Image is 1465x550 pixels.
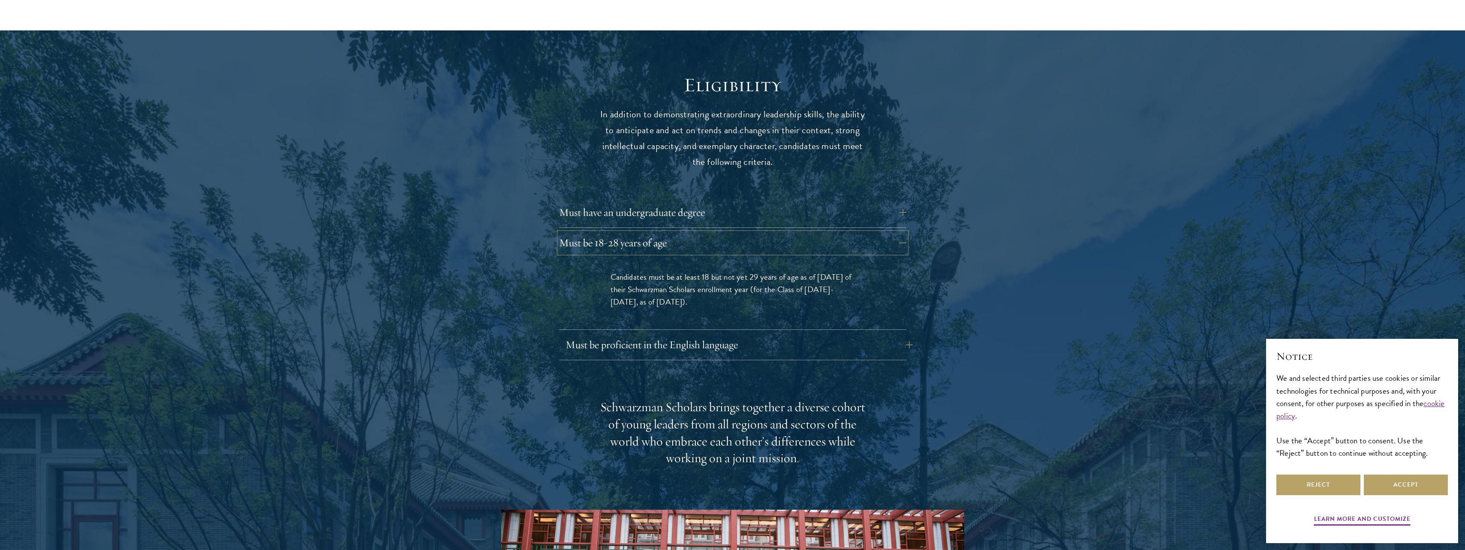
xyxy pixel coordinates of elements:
button: Must have an undergraduate degree [559,202,906,223]
button: Accept [1364,475,1448,495]
h2: Eligibility [600,73,866,97]
button: Must be 18-28 years of age [559,233,906,253]
div: We and selected third parties use cookies or similar technologies for technical purposes and, wit... [1276,372,1448,459]
div: Schwarzman Scholars brings together a diverse cohort of young leaders from all regions and sector... [600,399,866,467]
span: Candidates must be at least 18 but not yet 29 years of age as of [DATE] of their Schwarzman Schol... [611,271,852,308]
a: cookie policy [1276,397,1445,422]
p: In addition to demonstrating extraordinary leadership skills, the ability to anticipate and act o... [600,107,866,170]
button: Learn more and customize [1314,514,1411,527]
button: Reject [1276,475,1360,495]
button: Must be proficient in the English language [566,335,913,355]
h2: Notice [1276,349,1448,364]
